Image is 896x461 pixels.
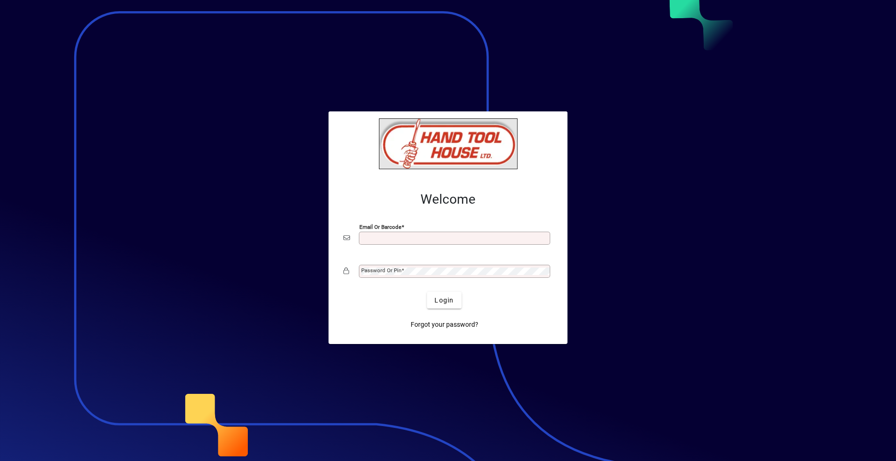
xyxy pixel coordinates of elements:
h2: Welcome [343,192,553,207]
a: Forgot your password? [407,316,482,333]
span: Forgot your password? [411,320,478,330]
span: Login [434,296,454,305]
mat-label: Password or Pin [361,267,401,274]
mat-label: Email or Barcode [359,224,401,230]
button: Login [427,292,461,309]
